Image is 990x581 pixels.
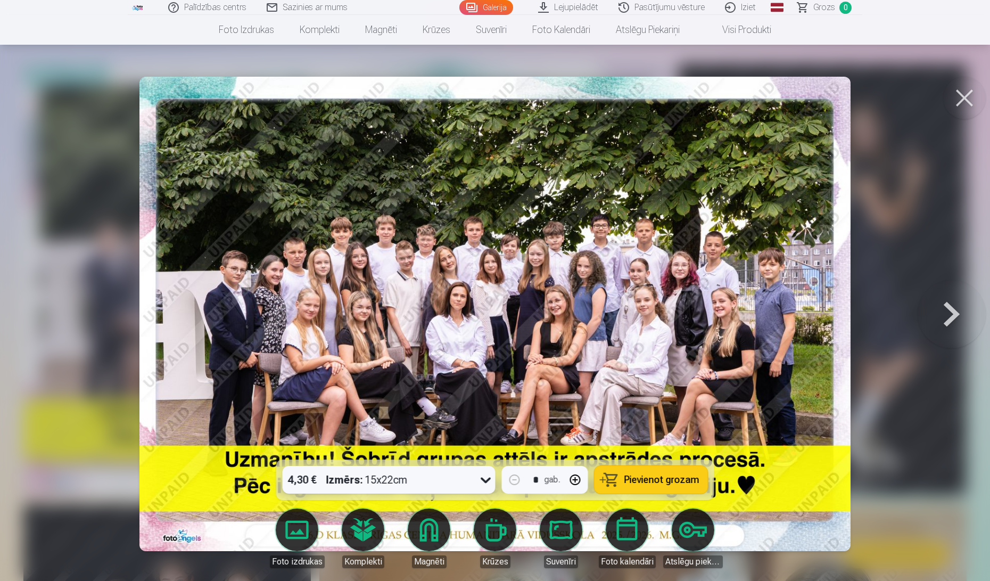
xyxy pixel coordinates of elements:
a: Suvenīri [531,509,591,568]
a: Magnēti [399,509,459,568]
button: Pievienot grozam [595,466,708,494]
div: gab. [544,473,560,486]
a: Krūzes [465,509,525,568]
a: Atslēgu piekariņi [663,509,723,568]
img: /fa1 [132,4,144,11]
a: Magnēti [352,15,410,45]
span: Grozs [813,1,835,14]
strong: Izmērs : [326,472,363,487]
a: Suvenīri [463,15,519,45]
a: Foto izdrukas [206,15,287,45]
span: 0 [839,2,852,14]
div: Komplekti [342,555,384,568]
div: 15x22cm [326,466,408,494]
a: Atslēgu piekariņi [603,15,692,45]
div: Foto kalendāri [599,555,656,568]
a: Visi produkti [692,15,784,45]
div: Magnēti [412,555,447,568]
a: Foto kalendāri [519,15,603,45]
div: 4,30 € [283,466,322,494]
div: Atslēgu piekariņi [663,555,723,568]
span: Pievienot grozam [624,475,699,485]
div: Krūzes [480,555,510,568]
div: Suvenīri [544,555,578,568]
a: Krūzes [410,15,463,45]
a: Foto kalendāri [597,509,657,568]
a: Foto izdrukas [267,509,327,568]
a: Komplekti [287,15,352,45]
a: Komplekti [333,509,393,568]
div: Foto izdrukas [270,555,325,568]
